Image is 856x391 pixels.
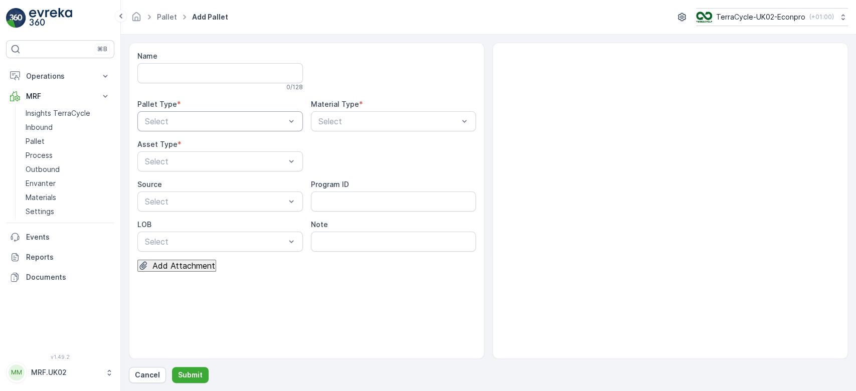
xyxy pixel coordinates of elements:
[26,178,56,188] p: Envanter
[6,8,26,28] img: logo
[311,100,359,108] label: Material Type
[43,247,129,256] span: UK-PI0024 I Rigid plastic
[53,198,56,206] span: -
[26,91,94,101] p: MRF
[318,115,459,127] p: Select
[178,370,203,380] p: Submit
[9,231,53,239] span: Asset Type :
[22,106,114,120] a: Insights TerraCycle
[53,231,73,239] span: Pallet
[137,180,162,188] label: Source
[22,176,114,190] a: Envanter
[26,108,90,118] p: Insights TerraCycle
[22,134,114,148] a: Pallet
[696,8,848,26] button: TerraCycle-UK02-Econpro(+01:00)
[9,364,25,380] div: MM
[9,164,33,173] span: Name :
[26,150,53,160] p: Process
[22,190,114,205] a: Materials
[135,370,160,380] p: Cancel
[311,220,328,229] label: Note
[6,86,114,106] button: MRF
[97,45,107,53] p: ⌘B
[26,207,54,217] p: Settings
[137,140,178,148] label: Asset Type
[696,12,712,23] img: terracycle_logo_wKaHoWT.png
[6,247,114,267] a: Reports
[9,198,53,206] span: Net Weight :
[26,252,110,262] p: Reports
[26,192,56,203] p: Materials
[26,232,110,242] p: Events
[145,115,285,127] p: Select
[137,220,151,229] label: LOB
[6,66,114,86] button: Operations
[389,9,465,21] p: Parcel_UK02 #1581
[31,367,100,377] p: MRF.UK02
[9,247,43,256] span: Material :
[129,367,166,383] button: Cancel
[22,205,114,219] a: Settings
[22,162,114,176] a: Outbound
[22,148,114,162] a: Process
[22,120,114,134] a: Inbound
[190,12,230,22] span: Add Pallet
[131,15,142,24] a: Homepage
[56,214,65,223] span: 30
[172,367,209,383] button: Submit
[26,136,45,146] p: Pallet
[26,272,110,282] p: Documents
[286,83,303,91] p: 0 / 128
[26,164,60,174] p: Outbound
[145,236,285,248] p: Select
[716,12,805,22] p: TerraCycle-UK02-Econpro
[6,362,114,383] button: MMMRF.UK02
[6,354,114,360] span: v 1.49.2
[157,13,177,21] a: Pallet
[145,155,285,167] p: Select
[6,227,114,247] a: Events
[26,71,94,81] p: Operations
[9,181,59,189] span: Total Weight :
[6,267,114,287] a: Documents
[137,52,157,60] label: Name
[137,260,216,272] button: Upload File
[152,261,215,270] p: Add Attachment
[59,181,68,189] span: 30
[145,195,285,208] p: Select
[29,8,72,28] img: logo_light-DOdMpM7g.png
[33,164,97,173] span: Parcel_UK02 #1581
[311,180,349,188] label: Program ID
[137,100,177,108] label: Pallet Type
[9,214,56,223] span: Tare Weight :
[26,122,53,132] p: Inbound
[809,13,834,21] p: ( +01:00 )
